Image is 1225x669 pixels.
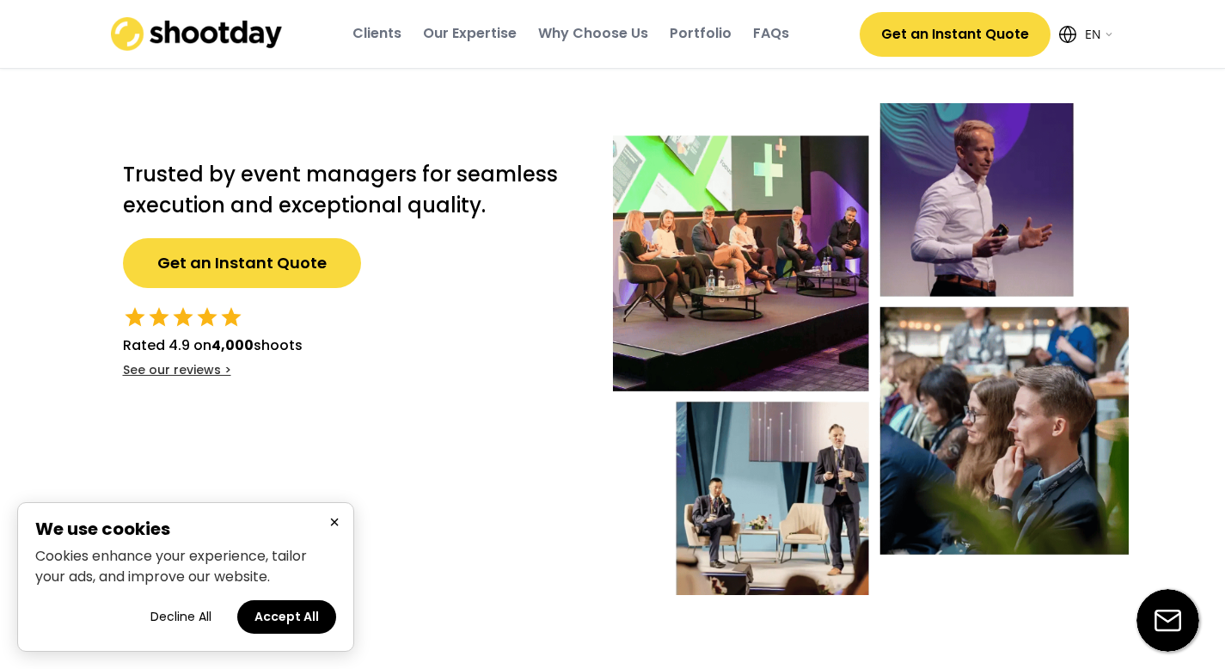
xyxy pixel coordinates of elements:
div: Why Choose Us [538,24,648,43]
div: FAQs [753,24,789,43]
h2: Trusted by event managers for seamless execution and exceptional quality. [123,159,579,221]
button: Accept all cookies [237,600,336,634]
p: Cookies enhance your experience, tailor your ads, and improve our website. [35,546,336,587]
div: Rated 4.9 on shoots [123,335,303,356]
button: Get an Instant Quote [123,238,361,288]
img: email-icon%20%281%29.svg [1136,589,1199,652]
button: star [123,305,147,329]
button: star [195,305,219,329]
button: Get an Instant Quote [860,12,1050,57]
div: See our reviews > [123,362,231,379]
button: star [171,305,195,329]
div: Portfolio [670,24,732,43]
div: Our Expertise [423,24,517,43]
img: Icon%20feather-globe%20%281%29.svg [1059,26,1076,43]
div: Clients [352,24,401,43]
button: star [219,305,243,329]
img: shootday_logo.png [111,17,283,51]
button: star [147,305,171,329]
h2: We use cookies [35,520,336,537]
img: Event-hero-intl%402x.webp [613,103,1129,595]
button: Close cookie banner [324,512,345,533]
button: Decline all cookies [133,600,229,634]
strong: 4,000 [211,335,254,355]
